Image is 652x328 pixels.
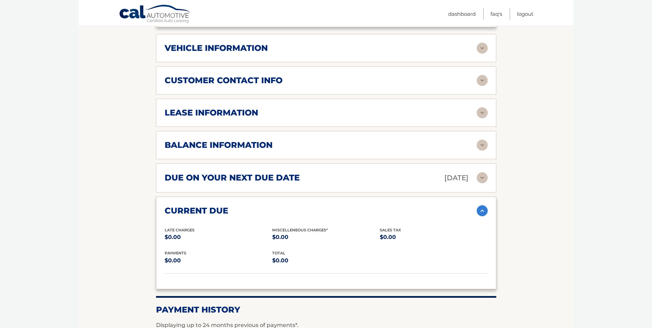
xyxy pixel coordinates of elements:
p: $0.00 [272,256,380,265]
span: total [272,251,285,255]
p: $0.00 [272,232,380,242]
a: Dashboard [448,8,476,20]
h2: Payment History [156,305,496,315]
img: accordion-rest.svg [477,107,488,118]
h2: lease information [165,108,258,118]
a: FAQ's [490,8,502,20]
img: accordion-rest.svg [477,43,488,54]
h2: vehicle information [165,43,268,53]
h2: customer contact info [165,75,283,86]
a: Cal Automotive [119,4,191,24]
img: accordion-active.svg [477,205,488,216]
p: $0.00 [165,256,272,265]
p: $0.00 [380,232,487,242]
p: $0.00 [165,232,272,242]
img: accordion-rest.svg [477,75,488,86]
span: Miscelleneous Charges* [272,228,328,232]
h2: current due [165,206,228,216]
span: Sales Tax [380,228,401,232]
img: accordion-rest.svg [477,140,488,151]
h2: due on your next due date [165,173,300,183]
a: Logout [517,8,533,20]
p: [DATE] [444,172,468,184]
span: Late Charges [165,228,195,232]
img: accordion-rest.svg [477,172,488,183]
h2: balance information [165,140,273,150]
span: payments [165,251,186,255]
